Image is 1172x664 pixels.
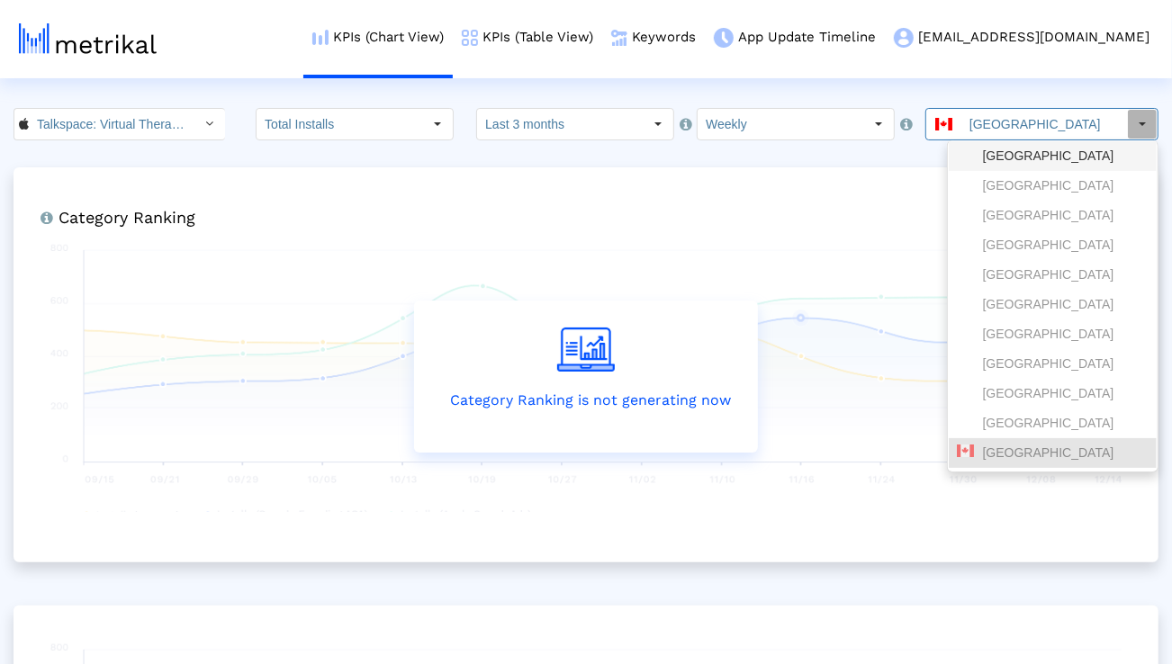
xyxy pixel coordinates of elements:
[50,203,1122,228] h6: Category Ranking
[312,30,329,45] img: kpi-chart-menu-icon.png
[894,28,914,48] img: my-account-menu-icon.png
[19,23,157,54] img: metrical-logo-light.png
[957,296,1149,313] div: [GEOGRAPHIC_DATA]
[957,148,1149,165] div: [GEOGRAPHIC_DATA]
[957,355,1149,372] div: [GEOGRAPHIC_DATA]
[1127,109,1158,139] div: Select
[957,177,1149,194] div: [GEOGRAPHIC_DATA]
[957,326,1149,343] div: [GEOGRAPHIC_DATA]
[957,207,1149,224] div: [GEOGRAPHIC_DATA]
[557,328,615,372] img: create-report
[957,385,1149,402] div: [GEOGRAPHIC_DATA]
[957,415,1149,432] div: [GEOGRAPHIC_DATA]
[863,109,894,139] div: Select
[422,109,453,139] div: Select
[957,237,1149,254] div: [GEOGRAPHIC_DATA]
[441,390,731,411] p: Category Ranking is not generating now
[611,30,627,46] img: keywords.png
[714,28,734,48] img: app-update-menu-icon.png
[643,109,673,139] div: Select
[194,109,225,139] div: Select
[957,444,1149,462] div: [GEOGRAPHIC_DATA]
[957,266,1149,283] div: [GEOGRAPHIC_DATA]
[462,30,478,46] img: kpi-table-menu-icon.png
